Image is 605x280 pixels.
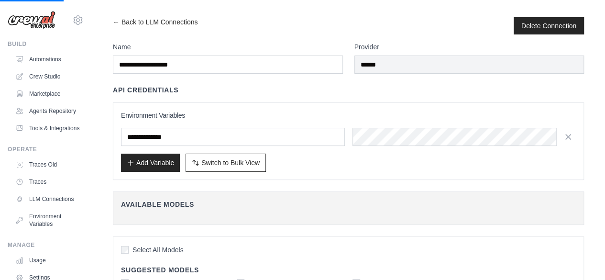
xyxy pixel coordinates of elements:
a: Automations [11,52,84,67]
a: Crew Studio [11,69,84,84]
img: Logo [8,11,55,29]
h3: Environment Variables [121,111,576,120]
a: Usage [11,253,84,268]
label: Name [113,42,343,52]
button: Switch to Bulk View [186,154,266,172]
span: Select All Models [132,245,184,255]
a: Marketplace [11,86,84,101]
a: Environment Variables [11,209,84,232]
a: Traces [11,174,84,190]
span: Switch to Bulk View [201,158,260,168]
div: Manage [8,241,84,249]
div: Build [8,40,84,48]
input: Select All Models [121,246,129,254]
button: Add Variable [121,154,180,172]
h4: Suggested Models [121,265,576,275]
h4: API Credentials [113,85,178,95]
h4: Available Models [121,200,576,209]
a: LLM Connections [11,191,84,207]
a: Tools & Integrations [11,121,84,136]
a: Agents Repository [11,103,84,119]
a: Traces Old [11,157,84,172]
label: Provider [354,42,584,52]
button: Delete Connection [521,21,576,31]
div: Operate [8,146,84,153]
a: ← Back to LLM Connections [113,17,198,34]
